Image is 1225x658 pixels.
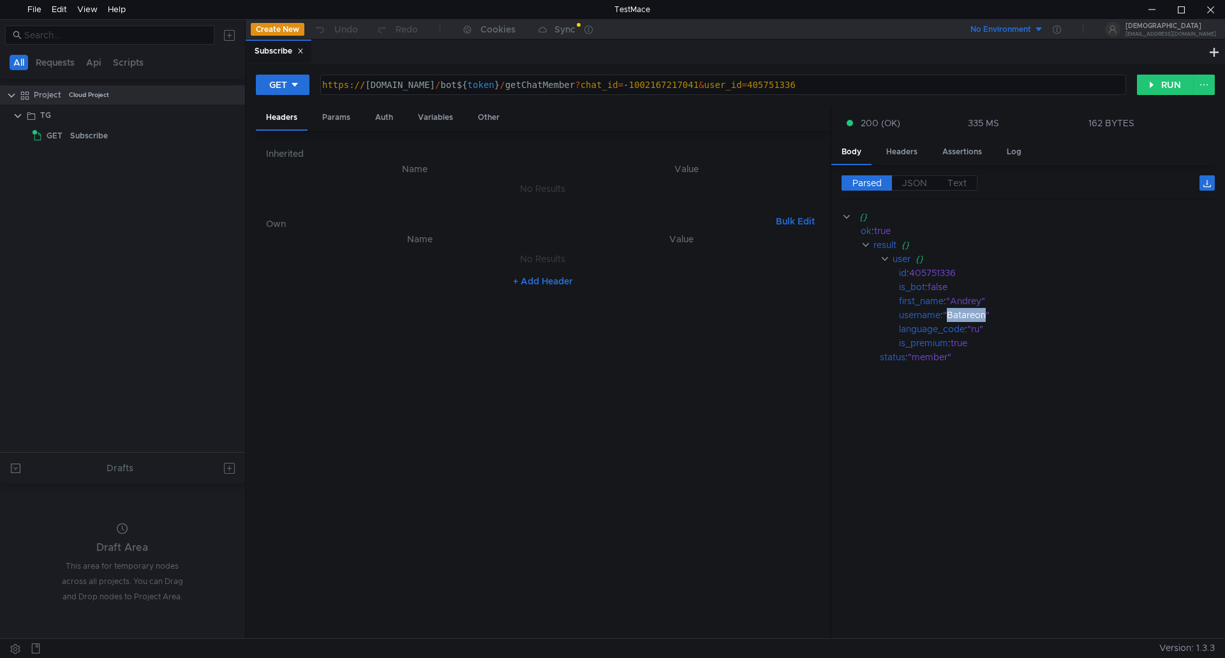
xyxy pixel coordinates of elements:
div: Drafts [107,460,133,476]
div: Project [34,85,61,105]
span: Text [947,177,967,189]
div: 162 BYTES [1088,117,1134,129]
div: "Batareon" [943,308,1199,322]
div: GET [269,78,287,92]
h6: Own [266,216,771,231]
div: : [899,322,1215,336]
nz-embed-empty: No Results [520,183,565,194]
div: [DEMOGRAPHIC_DATA] [1125,23,1216,29]
div: ok [861,224,872,238]
div: Body [831,140,872,165]
div: Variables [408,106,463,129]
input: Search... [24,28,207,42]
h6: Inherited [266,146,820,161]
th: Name [286,231,553,247]
div: status [880,350,905,364]
th: Value [553,161,820,177]
button: Create New [251,23,304,36]
div: user [893,252,910,266]
nz-embed-empty: No Results [520,253,565,265]
span: Parsed [852,177,882,189]
div: 405751336 [909,266,1198,280]
div: Auth [365,106,403,129]
div: : [899,336,1215,350]
div: {} [859,210,1197,224]
th: Value [553,231,810,247]
div: : [880,350,1215,364]
div: Redo [396,22,418,37]
div: Assertions [932,140,992,164]
button: Undo [304,20,367,39]
div: Params [312,106,360,129]
div: Subscribe [70,126,108,145]
button: Requests [32,55,78,70]
button: No Environment [955,19,1044,40]
div: Other [468,106,510,129]
div: Headers [876,140,928,164]
button: All [10,55,28,70]
div: false [928,280,1198,294]
div: result [873,238,896,252]
span: Version: 1.3.3 [1159,639,1215,657]
div: Sync [554,25,575,34]
div: : [899,280,1215,294]
div: language_code [899,322,965,336]
div: : [861,224,1215,238]
div: : [899,308,1215,322]
button: + Add Header [508,274,578,289]
span: 200 (OK) [861,116,900,130]
div: is_bot [899,280,925,294]
th: Name [276,161,553,177]
div: username [899,308,940,322]
div: true [874,224,1198,238]
div: [EMAIL_ADDRESS][DOMAIN_NAME] [1125,32,1216,36]
button: Scripts [109,55,147,70]
div: "ru" [967,322,1201,336]
div: Cookies [480,22,516,37]
div: {} [902,238,1198,252]
div: is_premium [899,336,948,350]
div: Log [997,140,1032,164]
span: GET [47,126,63,145]
div: {} [916,252,1198,266]
button: Api [82,55,105,70]
span: JSON [902,177,927,189]
div: id [899,266,907,280]
div: "Andrey" [946,294,1199,308]
div: : [899,266,1215,280]
div: Undo [334,22,358,37]
button: Bulk Edit [771,214,820,229]
div: "member" [908,350,1198,364]
div: TG [40,106,51,125]
div: Subscribe [255,45,304,58]
button: Redo [367,20,427,39]
div: Headers [256,106,308,131]
div: : [899,294,1215,308]
div: true [951,336,1200,350]
div: 335 MS [968,117,999,129]
div: No Environment [970,24,1031,36]
button: GET [256,75,309,95]
div: first_name [899,294,944,308]
button: RUN [1137,75,1194,95]
div: Cloud Project [69,85,109,105]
